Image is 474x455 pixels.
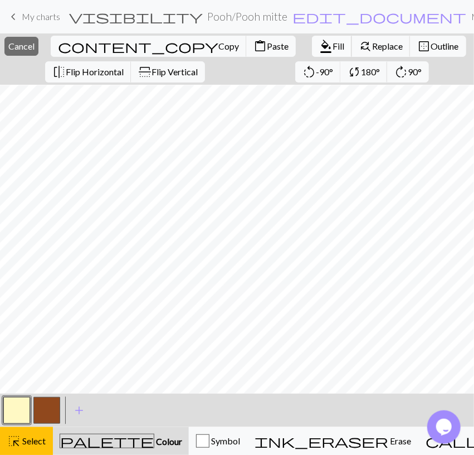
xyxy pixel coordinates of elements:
[431,41,459,51] span: Outline
[255,433,388,449] span: ink_eraser
[218,41,239,51] span: Copy
[131,61,205,83] button: Flip Vertical
[207,10,287,23] h2: Pooh / Pooh mitte
[246,36,296,57] button: Paste
[340,61,388,83] button: 180°
[7,433,21,449] span: highlight_alt
[302,64,316,80] span: rotate_left
[267,41,289,51] span: Paste
[312,36,352,57] button: Fill
[189,427,247,455] button: Symbol
[408,66,422,77] span: 90°
[427,410,463,444] iframe: chat widget
[4,37,38,56] button: Cancel
[394,64,408,80] span: rotate_right
[45,61,131,83] button: Flip Horizontal
[154,436,182,447] span: Colour
[292,9,466,25] span: edit_document
[417,38,431,54] span: border_outer
[7,9,20,25] span: keyboard_arrow_left
[388,435,411,446] span: Erase
[410,36,466,57] button: Outline
[52,64,66,80] span: flip
[247,427,418,455] button: Erase
[209,435,240,446] span: Symbol
[21,435,46,446] span: Select
[60,433,154,449] span: palette
[348,64,361,80] span: sync
[58,38,218,54] span: content_copy
[295,61,341,83] button: -90°
[137,65,153,79] span: flip
[152,66,198,77] span: Flip Vertical
[51,36,247,57] button: Copy
[372,41,403,51] span: Replace
[66,66,124,77] span: Flip Horizontal
[333,41,344,51] span: Fill
[387,61,429,83] button: 90°
[361,66,380,77] span: 180°
[22,11,60,22] span: My charts
[72,403,86,418] span: add
[359,38,372,54] span: find_replace
[7,7,60,26] a: My charts
[8,41,35,51] span: Cancel
[69,9,203,25] span: visibility
[319,38,333,54] span: format_color_fill
[316,66,333,77] span: -90°
[253,38,267,54] span: content_paste
[53,427,189,455] button: Colour
[351,36,411,57] button: Replace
